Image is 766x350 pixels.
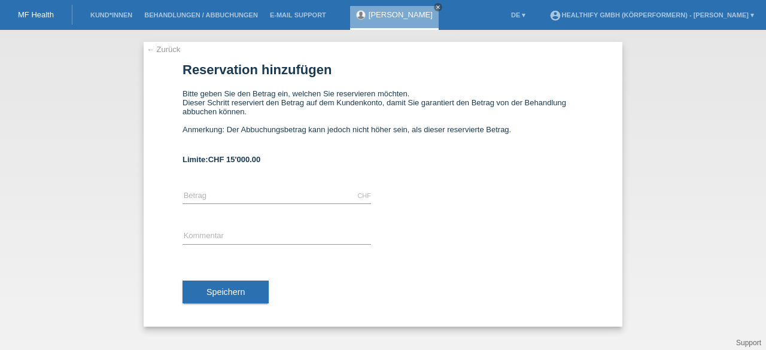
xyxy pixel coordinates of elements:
i: account_circle [549,10,561,22]
a: close [434,3,442,11]
div: Bitte geben Sie den Betrag ein, welchen Sie reservieren möchten. Dieser Schritt reserviert den Be... [183,89,583,143]
button: Speichern [183,281,269,303]
i: close [435,4,441,10]
a: [PERSON_NAME] [369,10,433,19]
b: Limite: [183,155,260,164]
a: ← Zurück [147,45,180,54]
a: E-Mail Support [264,11,332,19]
a: Behandlungen / Abbuchungen [138,11,264,19]
a: DE ▾ [505,11,531,19]
span: Speichern [206,287,245,297]
a: Support [736,339,761,347]
div: CHF [357,192,371,199]
span: CHF 15'000.00 [208,155,261,164]
a: MF Health [18,10,54,19]
a: account_circleHealthify GmbH (Körperformern) - [PERSON_NAME] ▾ [543,11,760,19]
a: Kund*innen [84,11,138,19]
h1: Reservation hinzufügen [183,62,583,77]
